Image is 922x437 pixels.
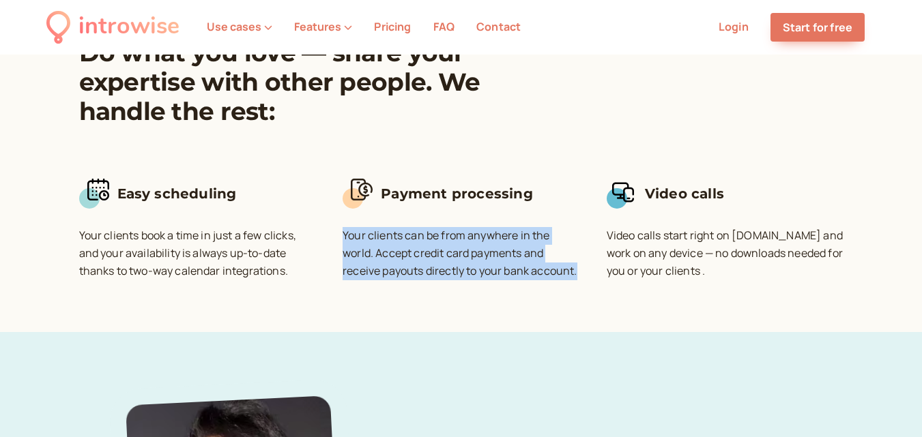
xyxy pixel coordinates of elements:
iframe: Chat Widget [854,372,922,437]
p: Your clients book a time in just a few clicks, and your availability is always up-to-date thanks ... [79,227,316,280]
h3: Payment processing [381,183,579,205]
h3: Video calls [645,183,844,205]
a: Start for free [770,13,865,42]
a: Pricing [374,19,411,34]
h2: Do what you love — share your expertise with other people. We handle the rest: [79,38,557,127]
p: Video calls start right on [DOMAIN_NAME] and work on any device — no downloads needed for you or ... [607,227,844,280]
a: introwise [46,8,179,46]
a: Contact [476,19,521,34]
p: Your clients can be from anywhere in the world. Accept credit card payments and receive payouts d... [343,227,579,280]
a: FAQ [433,19,455,34]
a: Login [719,19,749,34]
h3: Easy scheduling [117,183,316,205]
button: Use cases [207,20,272,33]
div: introwise [78,8,179,46]
button: Features [294,20,352,33]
